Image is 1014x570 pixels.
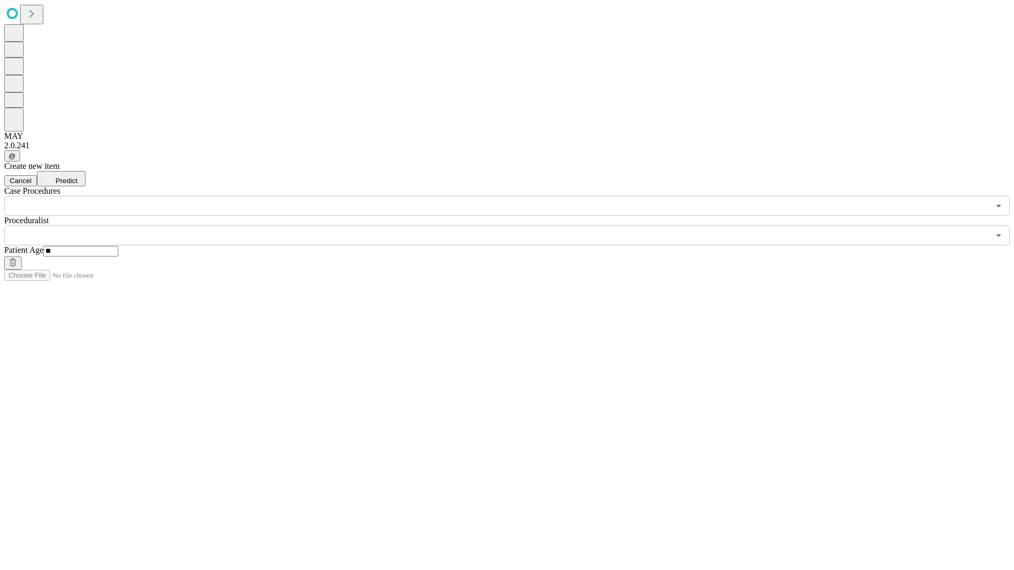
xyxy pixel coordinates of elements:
button: Cancel [4,175,37,186]
span: Create new item [4,161,60,170]
button: @ [4,150,20,161]
span: Patient Age [4,245,43,254]
div: 2.0.241 [4,141,1010,150]
div: MAY [4,131,1010,141]
button: Predict [37,171,86,186]
span: @ [8,152,16,160]
button: Open [991,228,1006,243]
span: Cancel [10,177,32,185]
button: Open [991,198,1006,213]
span: Proceduralist [4,216,49,225]
span: Scheduled Procedure [4,186,60,195]
span: Predict [55,177,77,185]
